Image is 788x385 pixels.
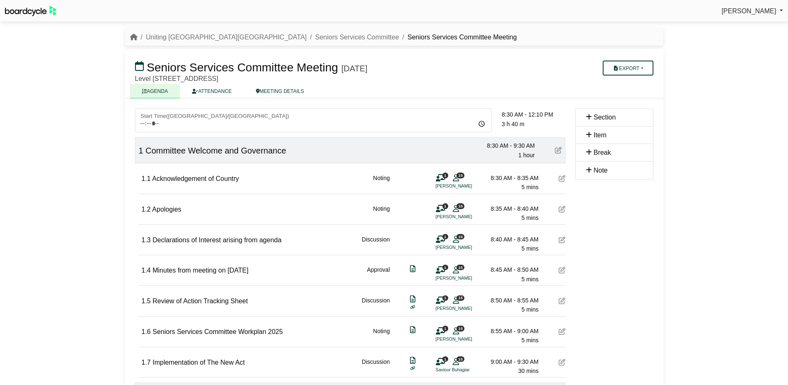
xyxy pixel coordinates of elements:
[481,204,539,213] div: 8:35 AM - 8:40 AM
[362,235,390,253] div: Discussion
[457,356,464,362] span: 15
[442,203,448,209] span: 1
[5,6,56,16] img: BoardcycleBlackGreen-aaafeed430059cb809a45853b8cf6d952af9d84e6e89e1f1685b34bfd5cb7d64.svg
[481,265,539,274] div: 8:45 AM - 8:50 AM
[436,244,498,251] li: [PERSON_NAME]
[442,265,448,270] span: 1
[367,265,390,284] div: Approval
[373,327,390,345] div: Noting
[130,32,517,43] nav: breadcrumb
[521,276,538,283] span: 5 mins
[315,34,399,41] a: Seniors Services Committee
[722,6,783,17] a: [PERSON_NAME]
[502,121,524,127] span: 3 h 40 m
[442,234,448,239] span: 1
[603,61,653,76] button: Export
[180,84,243,98] a: ATTENDANCE
[436,183,498,190] li: [PERSON_NAME]
[142,175,151,182] span: 1.1
[362,296,390,314] div: Discussion
[373,204,390,223] div: Noting
[146,34,307,41] a: Uniting [GEOGRAPHIC_DATA][GEOGRAPHIC_DATA]
[442,295,448,301] span: 1
[152,267,248,274] span: Minutes from meeting on [DATE]
[457,234,464,239] span: 15
[139,146,143,155] span: 1
[399,32,517,43] li: Seniors Services Committee Meeting
[442,173,448,178] span: 1
[457,203,464,209] span: 15
[594,149,611,156] span: Break
[142,297,151,305] span: 1.5
[521,337,538,344] span: 5 mins
[362,357,390,376] div: Discussion
[142,328,151,335] span: 1.6
[457,326,464,331] span: 15
[152,236,281,244] span: Declarations of Interest arising from agenda
[521,184,538,190] span: 5 mins
[442,356,448,362] span: 1
[477,141,535,150] div: 8:30 AM - 9:30 AM
[436,213,498,220] li: [PERSON_NAME]
[152,328,283,335] span: Seniors Services Committee Workplan 2025
[373,173,390,192] div: Noting
[152,175,239,182] span: Acknowledgement of Country
[135,75,218,82] span: Level [STREET_ADDRESS]
[481,327,539,336] div: 8:55 AM - 9:00 AM
[481,235,539,244] div: 8:40 AM - 8:45 AM
[521,245,538,252] span: 5 mins
[436,366,498,373] li: Saviour Buhagiar
[722,7,776,15] span: [PERSON_NAME]
[518,152,535,158] span: 1 hour
[142,359,151,366] span: 1.7
[518,368,538,374] span: 30 mins
[442,326,448,331] span: 1
[457,265,464,270] span: 15
[152,359,245,366] span: Implementation of The New Act
[594,114,616,121] span: Section
[142,206,151,213] span: 1.2
[502,110,565,119] div: 8:30 AM - 12:10 PM
[594,167,608,174] span: Note
[142,236,151,244] span: 1.3
[152,297,248,305] span: Review of Action Tracking Sheet
[481,296,539,305] div: 8:50 AM - 8:55 AM
[145,146,286,155] span: Committee Welcome and Governance
[481,357,539,366] div: 9:00 AM - 9:30 AM
[457,295,464,301] span: 15
[130,84,180,98] a: AGENDA
[147,61,338,74] span: Seniors Services Committee Meeting
[142,267,151,274] span: 1.4
[341,63,368,73] div: [DATE]
[152,206,181,213] span: Apologies
[521,306,538,313] span: 5 mins
[436,336,498,343] li: [PERSON_NAME]
[436,305,498,312] li: [PERSON_NAME]
[481,173,539,183] div: 8:30 AM - 8:35 AM
[594,132,606,139] span: Item
[457,173,464,178] span: 15
[521,214,538,221] span: 5 mins
[244,84,316,98] a: MEETING DETAILS
[436,275,498,282] li: [PERSON_NAME]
